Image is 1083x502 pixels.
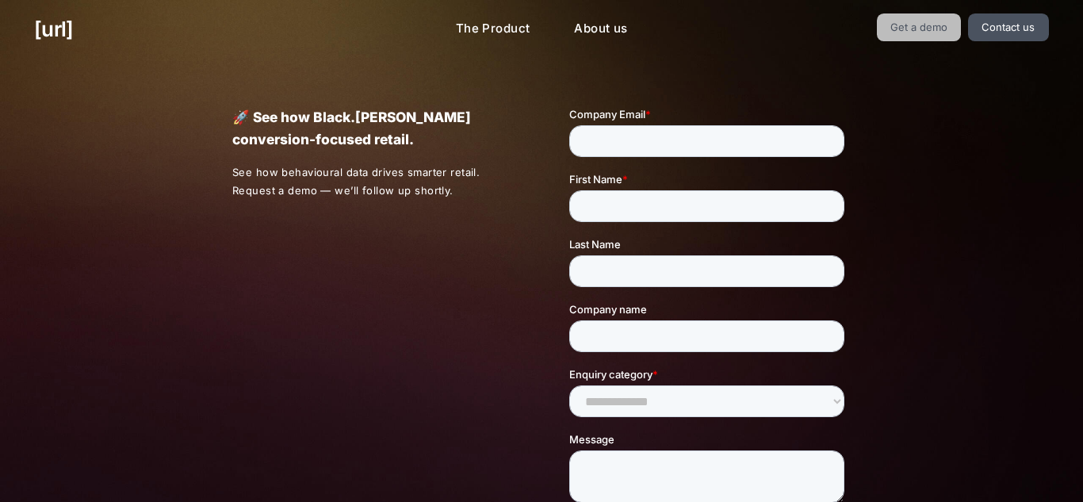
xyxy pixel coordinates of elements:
[232,163,515,200] p: See how behavioural data drives smarter retail. Request a demo — we’ll follow up shortly.
[34,13,73,44] a: [URL]
[877,13,962,41] a: Get a demo
[968,13,1049,41] a: Contact us
[443,13,543,44] a: The Product
[561,13,640,44] a: About us
[232,106,514,151] p: 🚀 See how Black.[PERSON_NAME] conversion-focused retail.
